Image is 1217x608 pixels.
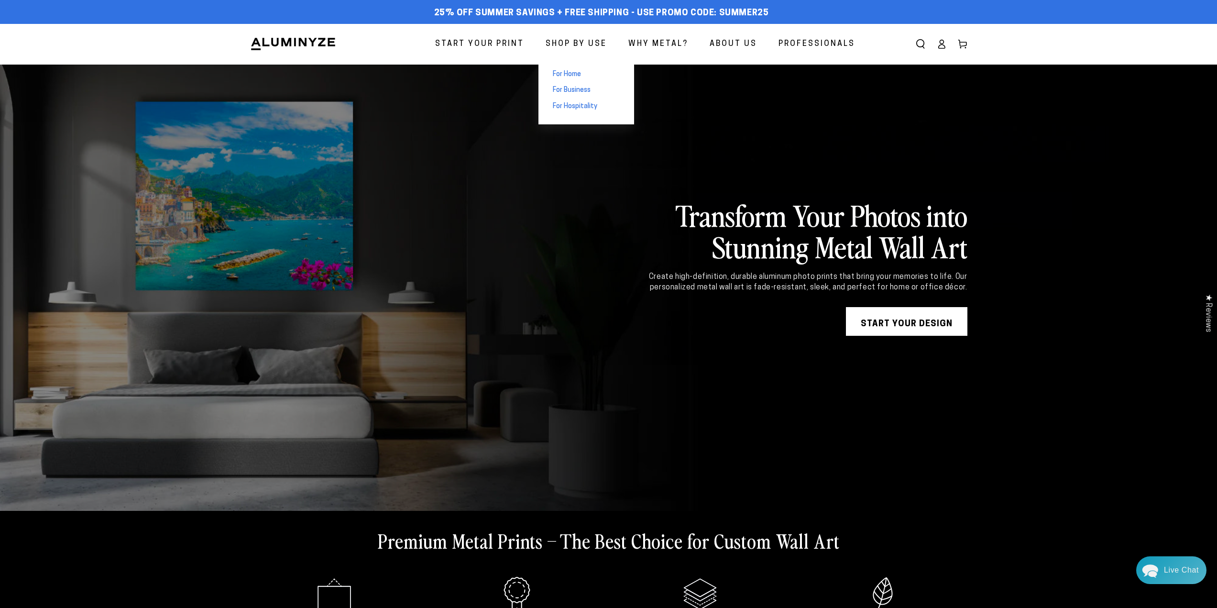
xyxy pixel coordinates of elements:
a: Start Your Print [428,32,531,57]
div: Click to open Judge.me floating reviews tab [1199,287,1217,340]
span: For Hospitality [553,102,597,111]
summary: Search our site [910,33,931,55]
a: Shop By Use [538,32,614,57]
span: About Us [710,37,757,51]
a: For Hospitality [538,99,634,115]
div: Create high-definition, durable aluminum photo prints that bring your memories to life. Our perso... [620,272,967,293]
a: START YOUR DESIGN [846,307,967,336]
a: For Business [538,82,634,99]
span: Why Metal? [628,37,688,51]
a: About Us [702,32,764,57]
div: Contact Us Directly [1164,556,1199,584]
h2: Premium Metal Prints – The Best Choice for Custom Wall Art [378,528,840,553]
span: 25% off Summer Savings + Free Shipping - Use Promo Code: SUMMER25 [434,8,769,19]
div: Chat widget toggle [1136,556,1206,584]
span: For Home [553,70,581,79]
span: Shop By Use [546,37,607,51]
a: Why Metal? [621,32,695,57]
h2: Transform Your Photos into Stunning Metal Wall Art [620,199,967,262]
span: Start Your Print [435,37,524,51]
a: For Home [538,66,634,83]
a: Professionals [771,32,862,57]
span: For Business [553,86,591,95]
span: Professionals [778,37,855,51]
